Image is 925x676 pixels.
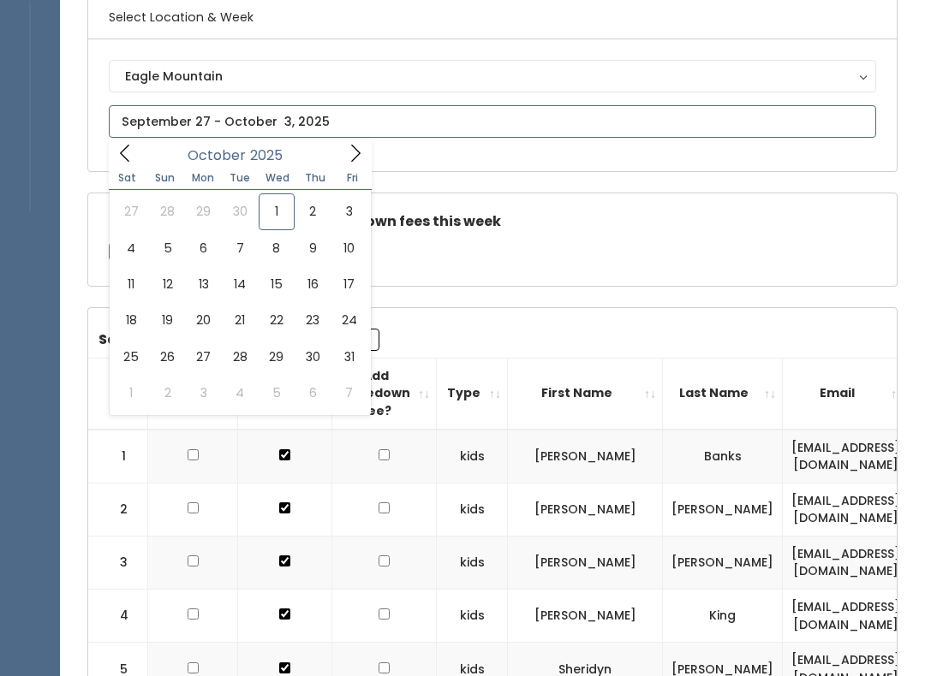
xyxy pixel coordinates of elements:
span: October 8, 2025 [259,230,295,266]
th: Add Takedown Fee?: activate to sort column ascending [332,358,437,429]
span: November 1, 2025 [113,375,149,411]
span: October 28, 2025 [222,339,258,375]
input: Year [246,145,297,166]
span: October 30, 2025 [295,339,331,375]
span: October 11, 2025 [113,266,149,302]
input: September 27 - October 3, 2025 [109,105,876,138]
span: September 28, 2025 [149,193,185,229]
th: Last Name: activate to sort column ascending [663,358,783,429]
span: October 14, 2025 [222,266,258,302]
span: October 26, 2025 [149,339,185,375]
td: [EMAIL_ADDRESS][DOMAIN_NAME] [783,590,910,643]
span: October [188,149,246,163]
span: Wed [259,173,296,183]
td: 2 [88,483,148,536]
span: Tue [221,173,259,183]
span: October 15, 2025 [259,266,295,302]
span: October 22, 2025 [259,302,295,338]
span: November 2, 2025 [149,375,185,411]
td: kids [437,536,508,589]
th: #: activate to sort column descending [88,358,148,429]
span: October 17, 2025 [331,266,367,302]
h5: Check this box if there are no takedown fees this week [109,214,876,229]
span: Sun [146,173,184,183]
span: Thu [296,173,334,183]
span: November 7, 2025 [331,375,367,411]
td: Banks [663,430,783,483]
td: 1 [88,430,148,483]
td: [PERSON_NAME] [663,536,783,589]
span: October 23, 2025 [295,302,331,338]
td: kids [437,590,508,643]
span: Sat [109,173,146,183]
span: October 4, 2025 [113,230,149,266]
span: October 27, 2025 [186,339,222,375]
td: [PERSON_NAME] [508,483,663,536]
span: September 30, 2025 [222,193,258,229]
td: [EMAIL_ADDRESS][DOMAIN_NAME] [783,430,910,483]
td: [EMAIL_ADDRESS][DOMAIN_NAME] [783,536,910,589]
span: October 2, 2025 [295,193,331,229]
span: October 1, 2025 [259,193,295,229]
span: October 31, 2025 [331,339,367,375]
td: [PERSON_NAME] [508,536,663,589]
span: October 19, 2025 [149,302,185,338]
td: [PERSON_NAME] [508,430,663,483]
span: October 29, 2025 [259,339,295,375]
span: September 29, 2025 [186,193,222,229]
th: First Name: activate to sort column ascending [508,358,663,429]
span: November 5, 2025 [259,375,295,411]
span: October 6, 2025 [186,230,222,266]
span: October 9, 2025 [295,230,331,266]
span: Fri [334,173,372,183]
td: kids [437,483,508,536]
span: October 10, 2025 [331,230,367,266]
span: Mon [184,173,222,183]
button: Eagle Mountain [109,60,876,92]
span: October 7, 2025 [222,230,258,266]
span: November 6, 2025 [295,375,331,411]
div: Eagle Mountain [125,67,860,86]
td: 4 [88,590,148,643]
span: October 24, 2025 [331,302,367,338]
span: September 27, 2025 [113,193,149,229]
th: Type: activate to sort column ascending [437,358,508,429]
span: October 13, 2025 [186,266,222,302]
td: King [663,590,783,643]
span: October 16, 2025 [295,266,331,302]
label: Search: [98,329,379,351]
span: October 5, 2025 [149,230,185,266]
span: October 3, 2025 [331,193,367,229]
span: October 12, 2025 [149,266,185,302]
th: Email: activate to sort column ascending [783,358,910,429]
td: [PERSON_NAME] [663,483,783,536]
span: October 21, 2025 [222,302,258,338]
span: October 25, 2025 [113,339,149,375]
td: kids [437,430,508,483]
span: November 3, 2025 [186,375,222,411]
span: October 20, 2025 [186,302,222,338]
span: November 4, 2025 [222,375,258,411]
td: 3 [88,536,148,589]
td: [EMAIL_ADDRESS][DOMAIN_NAME] [783,483,910,536]
td: [PERSON_NAME] [508,590,663,643]
span: October 18, 2025 [113,302,149,338]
